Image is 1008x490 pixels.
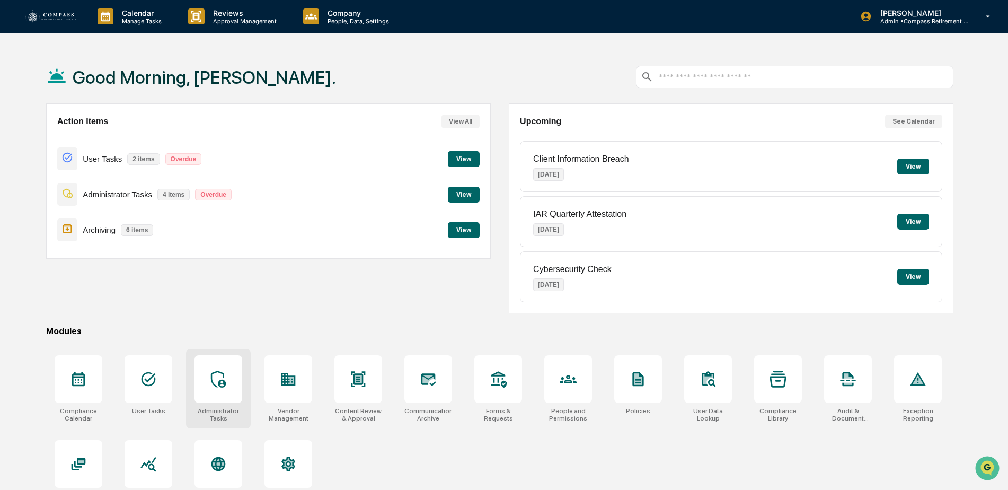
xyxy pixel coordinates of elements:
[897,159,929,174] button: View
[872,17,970,25] p: Admin • Compass Retirement Solutions
[83,154,122,163] p: User Tasks
[21,154,67,164] span: Data Lookup
[474,407,522,422] div: Forms & Requests
[75,179,128,188] a: Powered byPylon
[165,153,202,165] p: Overdue
[319,17,394,25] p: People, Data, Settings
[180,84,193,97] button: Start new chat
[113,17,167,25] p: Manage Tasks
[441,115,480,128] button: View All
[36,81,174,92] div: Start new chat
[684,407,732,422] div: User Data Lookup
[73,67,336,88] h1: Good Morning, [PERSON_NAME].
[448,151,480,167] button: View
[46,326,953,336] div: Modules
[77,135,85,143] div: 🗄️
[533,223,564,236] p: [DATE]
[21,134,68,144] span: Preclearance
[11,81,30,100] img: 1746055101610-c473b297-6a78-478c-a979-82029cc54cd1
[11,155,19,163] div: 🔎
[319,8,394,17] p: Company
[894,407,942,422] div: Exception Reporting
[157,189,190,200] p: 4 items
[11,135,19,143] div: 🖐️
[754,407,802,422] div: Compliance Library
[83,190,152,199] p: Administrator Tasks
[404,407,452,422] div: Communications Archive
[533,278,564,291] p: [DATE]
[626,407,650,415] div: Policies
[83,225,116,234] p: Archiving
[195,189,232,200] p: Overdue
[897,214,929,230] button: View
[113,8,167,17] p: Calendar
[25,10,76,23] img: logo
[6,129,73,148] a: 🖐️Preclearance
[448,187,480,203] button: View
[533,168,564,181] p: [DATE]
[520,117,561,126] h2: Upcoming
[194,407,242,422] div: Administrator Tasks
[974,455,1003,484] iframe: Open customer support
[544,407,592,422] div: People and Permissions
[533,209,626,219] p: IAR Quarterly Attestation
[36,92,134,100] div: We're available if you need us!
[57,117,108,126] h2: Action Items
[872,8,970,17] p: [PERSON_NAME]
[533,154,629,164] p: Client Information Breach
[824,407,872,422] div: Audit & Document Logs
[127,153,160,165] p: 2 items
[105,180,128,188] span: Pylon
[132,407,165,415] div: User Tasks
[448,189,480,199] a: View
[448,222,480,238] button: View
[121,224,153,236] p: 6 items
[334,407,382,422] div: Content Review & Approval
[73,129,136,148] a: 🗄️Attestations
[448,224,480,234] a: View
[55,407,102,422] div: Compliance Calendar
[6,150,71,169] a: 🔎Data Lookup
[533,265,612,274] p: Cybersecurity Check
[205,8,282,17] p: Reviews
[205,17,282,25] p: Approval Management
[897,269,929,285] button: View
[11,22,193,39] p: How can we help?
[885,115,942,128] button: See Calendar
[264,407,312,422] div: Vendor Management
[87,134,131,144] span: Attestations
[448,153,480,163] a: View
